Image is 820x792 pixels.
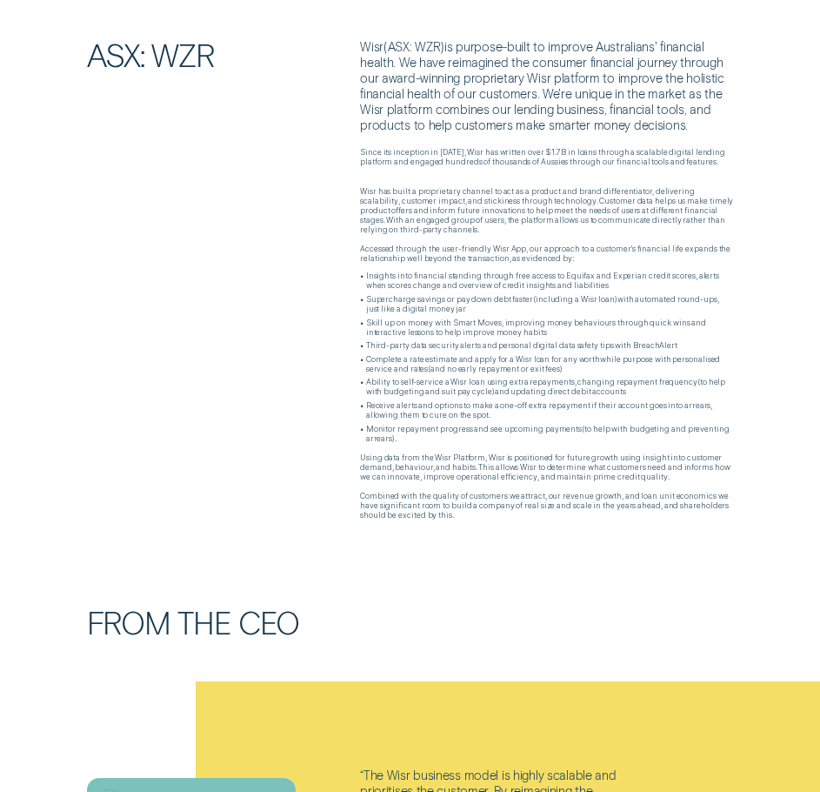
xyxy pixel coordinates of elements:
[366,424,734,443] p: Monitor repayment progress and see upcoming payments to help with budgeting and preventing arrears .
[560,364,563,373] span: )
[383,39,388,54] span: (
[533,294,536,304] span: (
[440,39,444,54] span: )
[360,244,733,263] p: Accessed through the user-friendly Wisr App, our approach to a customer's financial life expands ...
[82,39,356,70] h2: ASX: WZR
[360,147,733,166] p: Since its inception in [DATE], Wisr has written over $1.7B in loans through a scalable digital le...
[360,177,733,235] p: Wisr has built a proprietary channel to act as a product and brand differentiator, delivering sca...
[366,377,734,396] p: Ability to self-service a Wisr loan using extra repayments, changing repayment frequency to help ...
[492,386,495,396] span: )
[360,453,733,481] p: Using data from the Wisr Platform, Wisr is positioned for future growth using insight into custom...
[697,377,700,386] span: (
[582,424,584,433] span: (
[366,354,734,373] p: Complete a rate estimate and apply for a Wisr loan for any worthwhile purpose with personalised s...
[366,271,734,290] p: Insights into financial standing through free access to Equifax and Experian credit scores, alert...
[366,294,734,313] p: Supercharge savings or pay down debt faster including a Wisr loan with automated round-ups, just ...
[366,318,734,337] p: Skill up on money with Smart Moves, improving money behaviours through quick wins and interactive...
[360,39,733,133] p: Wisr ASX: WZR is purpose-built to improve Australians' financial health. We have reimagined the c...
[366,340,734,350] p: Third-party data security alerts and personal digital data safety tips with BreachAlert
[87,607,734,681] h2: From the CEO
[428,364,430,373] span: (
[360,491,733,520] p: Combined with the quality of customers we attract, our revenue growth, and loan unit economics we...
[615,294,617,304] span: )
[366,400,734,419] p: Receive alerts and options to make a one-off extra repayment if their account goes into arrears, ...
[392,433,395,443] span: )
